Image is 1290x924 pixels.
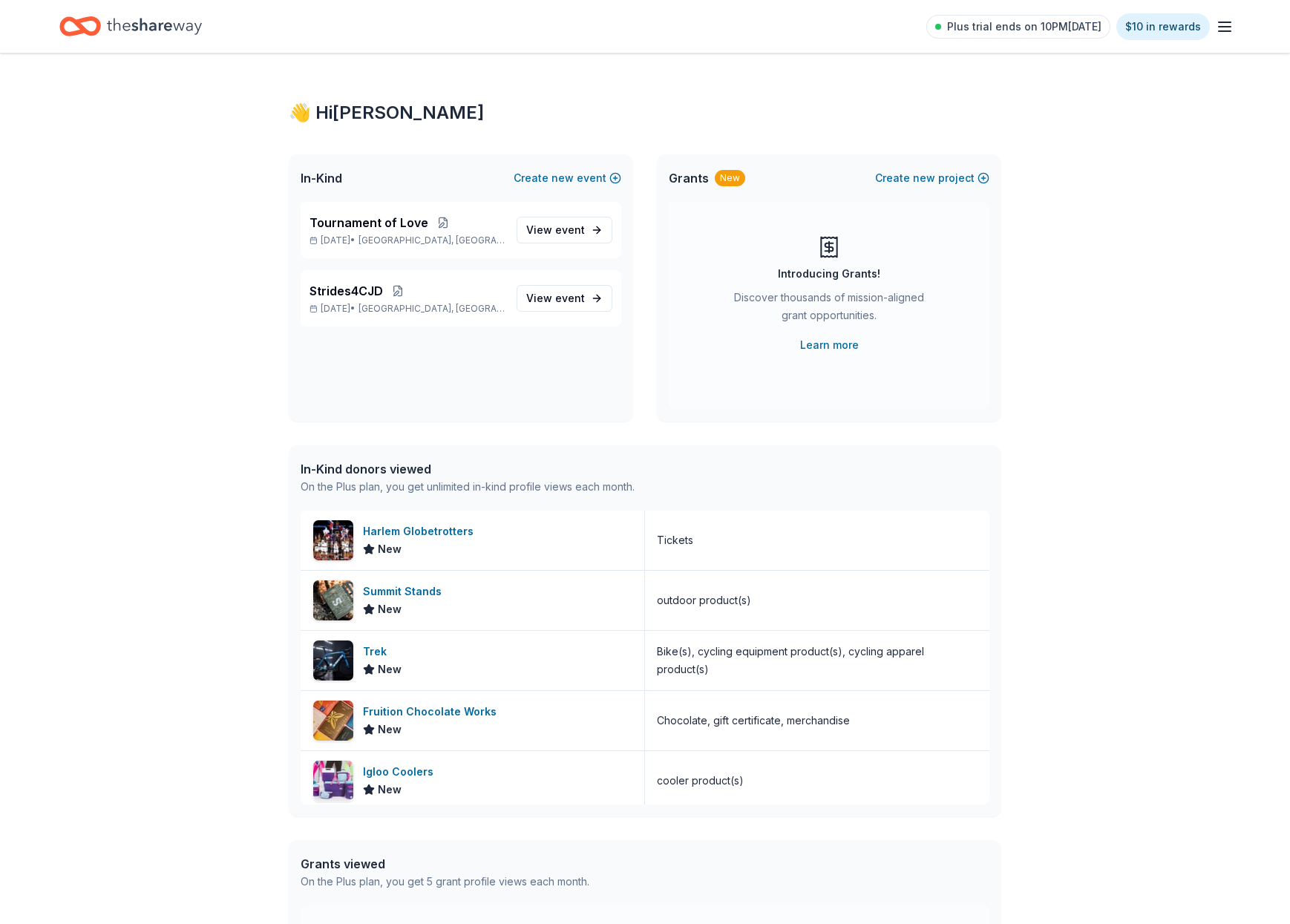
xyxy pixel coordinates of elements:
p: [DATE] • [310,235,505,246]
span: new [551,169,574,187]
span: [GEOGRAPHIC_DATA], [GEOGRAPHIC_DATA] [358,235,505,246]
div: In-Kind donors viewed [301,460,635,478]
div: On the Plus plan, you get unlimited in-kind profile views each month. [301,478,635,496]
div: Discover thousands of mission-aligned grant opportunities. [728,289,930,330]
span: new [913,169,935,187]
div: Chocolate, gift certificate, merchandise [657,712,850,730]
img: Image for Igloo Coolers [313,761,353,801]
img: Image for Summit Stands [313,580,353,620]
div: On the Plus plan, you get 5 grant profile views each month. [301,873,589,891]
div: 👋 Hi [PERSON_NAME] [289,101,1001,125]
div: New [715,170,745,186]
a: Learn more [800,336,859,354]
a: View event [517,285,612,312]
div: cooler product(s) [657,772,744,790]
span: New [378,721,402,738]
img: Image for Trek [313,640,353,681]
img: Image for Fruition Chocolate Works [313,701,353,741]
div: Summit Stands [363,583,448,600]
button: Createnewevent [514,169,621,187]
p: [DATE] • [310,303,505,315]
span: event [555,292,585,304]
span: Plus trial ends on 10PM[DATE] [947,18,1101,36]
div: Trek [363,643,402,661]
button: Createnewproject [875,169,989,187]
div: Harlem Globetrotters [363,522,479,540]
div: outdoor product(s) [657,592,751,609]
span: event [555,223,585,236]
span: View [526,221,585,239]
span: New [378,600,402,618]
span: [GEOGRAPHIC_DATA], [GEOGRAPHIC_DATA] [358,303,505,315]
div: Igloo Coolers [363,763,439,781]
a: View event [517,217,612,243]
img: Image for Harlem Globetrotters [313,520,353,560]
span: Grants [669,169,709,187]
div: Bike(s), cycling equipment product(s), cycling apparel product(s) [657,643,978,678]
span: New [378,540,402,558]
div: Tickets [657,531,693,549]
div: Introducing Grants! [778,265,880,283]
span: New [378,661,402,678]
a: $10 in rewards [1116,13,1210,40]
span: New [378,781,402,799]
span: Strides4CJD [310,282,383,300]
span: View [526,289,585,307]
div: Grants viewed [301,855,589,873]
span: Tournament of Love [310,214,428,232]
a: Plus trial ends on 10PM[DATE] [926,15,1110,39]
span: In-Kind [301,169,342,187]
div: Fruition Chocolate Works [363,703,502,721]
a: Home [59,9,202,44]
